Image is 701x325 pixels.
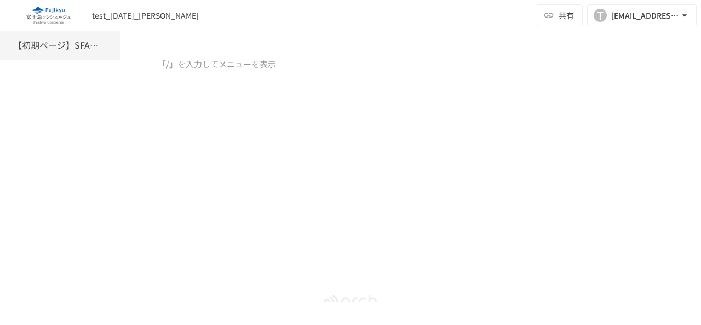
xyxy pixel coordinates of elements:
button: 共有 [537,4,583,26]
div: T [594,9,607,22]
h6: 【初期ページ】SFAの会社同期 [13,38,101,53]
div: test_[DATE]_[PERSON_NAME] [92,10,199,21]
img: eQeGXtYPV2fEKIA3pizDiVdzO5gJTl2ahLbsPaD2E4R [13,7,83,24]
button: T[EMAIL_ADDRESS][DOMAIN_NAME] [587,4,697,26]
span: 共有 [559,9,574,21]
div: [EMAIL_ADDRESS][DOMAIN_NAME] [611,9,679,22]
